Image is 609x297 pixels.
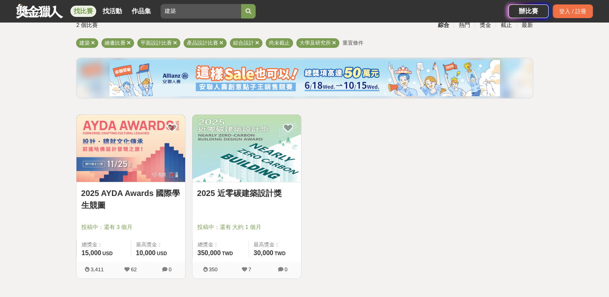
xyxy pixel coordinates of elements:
[454,18,475,32] div: 熱門
[233,40,254,46] span: 綜合設計
[275,251,285,256] span: TWD
[82,241,126,249] span: 總獎金：
[91,266,104,272] span: 3,411
[222,251,233,256] span: TWD
[299,40,331,46] span: 大學及研究所
[169,266,171,272] span: 0
[79,40,90,46] span: 建築
[76,18,228,32] div: 2 個比賽
[197,187,296,199] a: 2025 近零碳建築設計獎
[269,40,290,46] span: 尚未截止
[285,266,287,272] span: 0
[70,6,96,17] a: 找比賽
[248,266,251,272] span: 7
[81,223,180,231] span: 投稿中：還有 3 個月
[475,18,495,32] div: 獎金
[109,60,500,96] img: cf4fb443-4ad2-4338-9fa3-b46b0bf5d316.png
[254,250,273,256] span: 30,000
[209,266,218,272] span: 350
[254,241,296,249] span: 最高獎金：
[198,241,244,249] span: 總獎金：
[81,187,180,211] a: 2025 AYDA Awards 國際學生競圖
[343,40,363,46] span: 重置條件
[508,4,549,18] a: 辦比賽
[136,250,156,256] span: 10,000
[161,4,241,19] input: 2025「洗手新日常：全民 ALL IN」洗手歌全台徵選
[136,241,180,249] span: 最高獎金：
[495,18,516,32] div: 截止
[76,115,185,182] img: Cover Image
[105,40,126,46] span: 繪畫比賽
[140,40,172,46] span: 平面設計比賽
[198,250,221,256] span: 350,000
[131,266,136,272] span: 62
[553,4,593,18] div: 登入 / 註冊
[82,250,101,256] span: 15,000
[516,18,537,32] div: 最新
[157,251,167,256] span: USD
[102,251,112,256] span: USD
[192,115,301,182] img: Cover Image
[197,223,296,231] span: 投稿中：還有 大約 1 個月
[433,18,454,32] div: 綜合
[128,6,154,17] a: 作品集
[99,6,125,17] a: 找活動
[187,40,218,46] span: 產品設計比賽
